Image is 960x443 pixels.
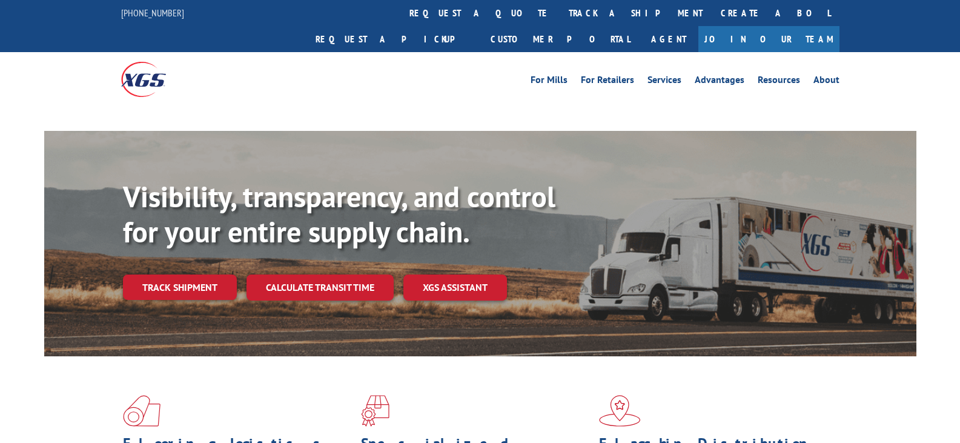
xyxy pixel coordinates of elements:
img: xgs-icon-total-supply-chain-intelligence-red [123,395,161,427]
img: xgs-icon-flagship-distribution-model-red [599,395,641,427]
a: Agent [639,26,698,52]
a: For Mills [531,75,568,88]
a: Track shipment [123,275,237,300]
a: Join Our Team [698,26,839,52]
img: xgs-icon-focused-on-flooring-red [361,395,389,427]
a: Customer Portal [482,26,639,52]
a: Resources [758,75,800,88]
a: Calculate transit time [247,275,394,301]
a: XGS ASSISTANT [403,275,507,301]
b: Visibility, transparency, and control for your entire supply chain. [123,178,555,250]
a: About [813,75,839,88]
a: For Retailers [581,75,634,88]
a: Advantages [695,75,744,88]
a: [PHONE_NUMBER] [121,7,184,19]
a: Services [647,75,681,88]
a: Request a pickup [306,26,482,52]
